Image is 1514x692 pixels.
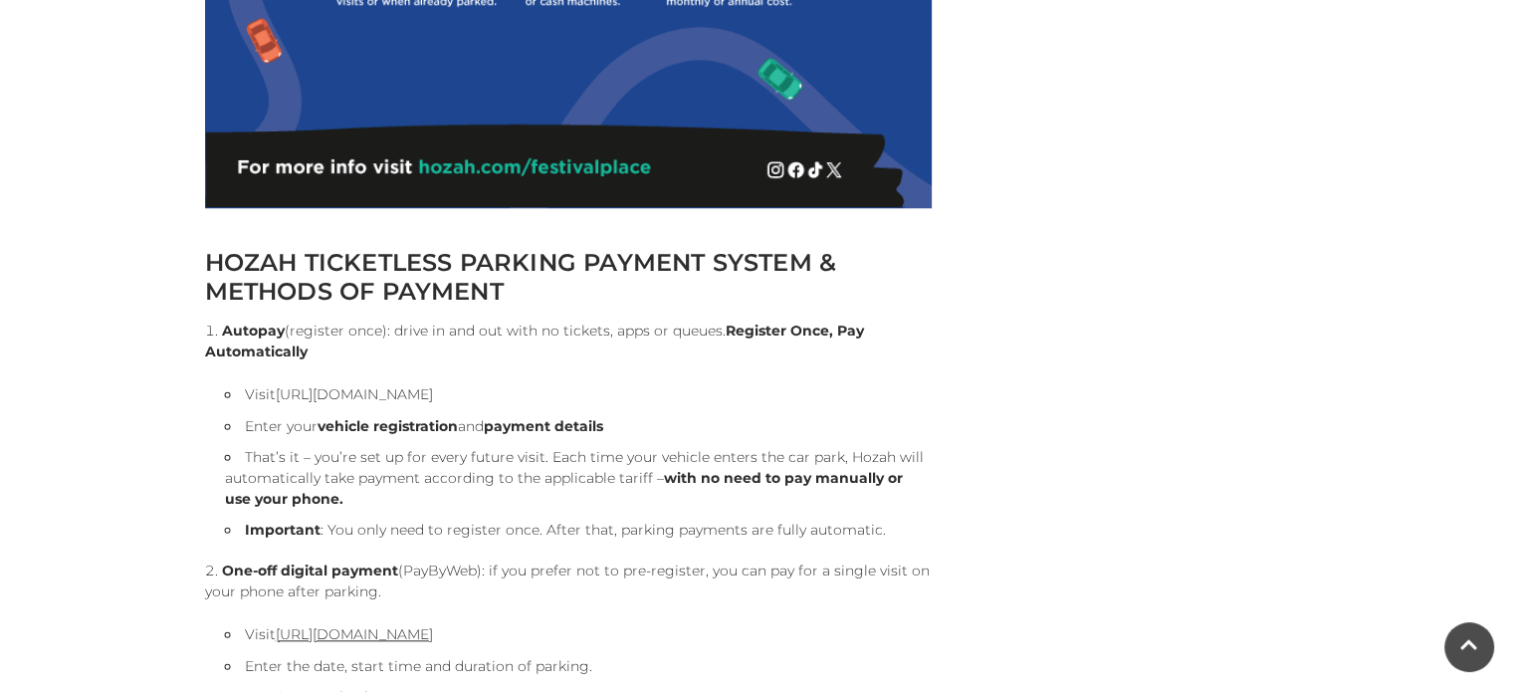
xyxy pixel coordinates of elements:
li: (register once): drive in and out with no tickets, apps or queues. [205,321,932,541]
li: Visit [225,382,932,406]
li: : You only need to register once. After that, parking payments are fully automatic. [225,520,932,541]
strong: Register Once, Pay Automatically [205,322,864,360]
strong: vehicle registration [318,417,458,435]
a: [URL][DOMAIN_NAME] [276,625,433,643]
strong: One-off digital payment [222,562,398,579]
li: Enter the date, start time and duration of parking. [225,656,932,677]
strong: Autopay [222,322,285,340]
li: Enter your and [225,416,932,437]
a: [URL][DOMAIN_NAME] [276,385,433,403]
li: Visit [225,622,932,646]
strong: Important [245,521,321,539]
li: That’s it – you’re set up for every future visit. Each time your vehicle enters the car park, Hoz... [225,447,932,510]
strong: payment details [484,417,603,435]
h2: HOZAH TICKETLESS PARKING PAYMENT SYSTEM & METHODS OF PAYMENT [205,248,932,306]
